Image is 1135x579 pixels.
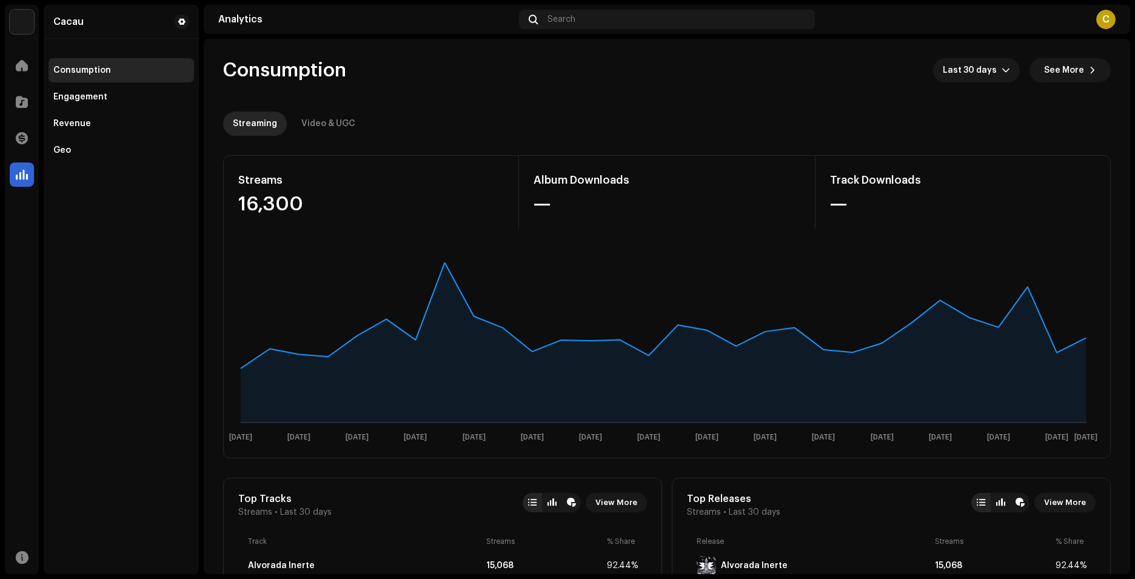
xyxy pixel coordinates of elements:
div: dropdown trigger [1002,58,1010,82]
text: [DATE] [987,433,1010,441]
div: Alvorada Inerte [721,561,788,571]
img: de0d2825-999c-4937-b35a-9adca56ee094 [10,10,34,34]
text: [DATE] [287,433,310,441]
text: [DATE] [929,433,952,441]
div: % Share [607,537,637,546]
text: [DATE] [754,433,777,441]
div: Streams [238,170,504,190]
text: [DATE] [812,433,835,441]
button: View More [1034,493,1096,512]
text: [DATE] [463,433,486,441]
div: Consumption [53,65,111,75]
text: [DATE] [404,433,427,441]
div: Geo [53,146,71,155]
text: [DATE] [346,433,369,441]
span: Last 30 days [280,507,332,517]
div: Analytics [218,15,514,24]
div: Track [248,537,481,546]
div: Cacau [53,17,84,27]
span: Last 30 days [943,58,1002,82]
span: • [275,507,278,517]
text: [DATE] [871,433,894,441]
div: Top Tracks [238,493,332,505]
div: C [1096,10,1116,29]
div: Streams [486,537,602,546]
span: Streams [238,507,272,517]
span: Search [547,15,575,24]
div: 16,300 [238,195,504,214]
span: View More [1044,490,1086,515]
re-m-nav-item: Engagement [49,85,194,109]
text: [DATE] [521,433,544,441]
div: Streams [935,537,1051,546]
div: Top Releases [687,493,780,505]
re-m-nav-item: Consumption [49,58,194,82]
div: 92.44% [607,561,637,571]
span: • [723,507,726,517]
text: [DATE] [1045,433,1068,441]
div: — [830,195,1096,214]
span: See More [1044,58,1084,82]
div: Video & UGC [301,112,355,136]
text: [DATE] [695,433,718,441]
text: [DATE] [229,433,252,441]
div: Album Downloads [534,170,800,190]
div: 15,068 [486,561,602,571]
div: Release [697,537,930,546]
div: Track Downloads [830,170,1096,190]
div: — [534,195,800,214]
div: Streaming [233,112,277,136]
div: 15,068 [935,561,1051,571]
re-m-nav-item: Geo [49,138,194,162]
div: % Share [1056,537,1086,546]
button: View More [586,493,647,512]
div: Engagement [53,92,107,102]
div: Alvorada Inerte [248,561,315,571]
text: [DATE] [579,433,602,441]
img: 11CF0B75-D42F-4696-91E7-5A8581FC67AD [697,556,716,575]
span: Streams [687,507,721,517]
span: Consumption [223,58,346,82]
div: Revenue [53,119,91,129]
text: [DATE] [637,433,660,441]
span: Last 30 days [729,507,780,517]
text: [DATE] [1074,433,1097,441]
button: See More [1030,58,1111,82]
div: 92.44% [1056,561,1086,571]
re-m-nav-item: Revenue [49,112,194,136]
span: View More [595,490,637,515]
